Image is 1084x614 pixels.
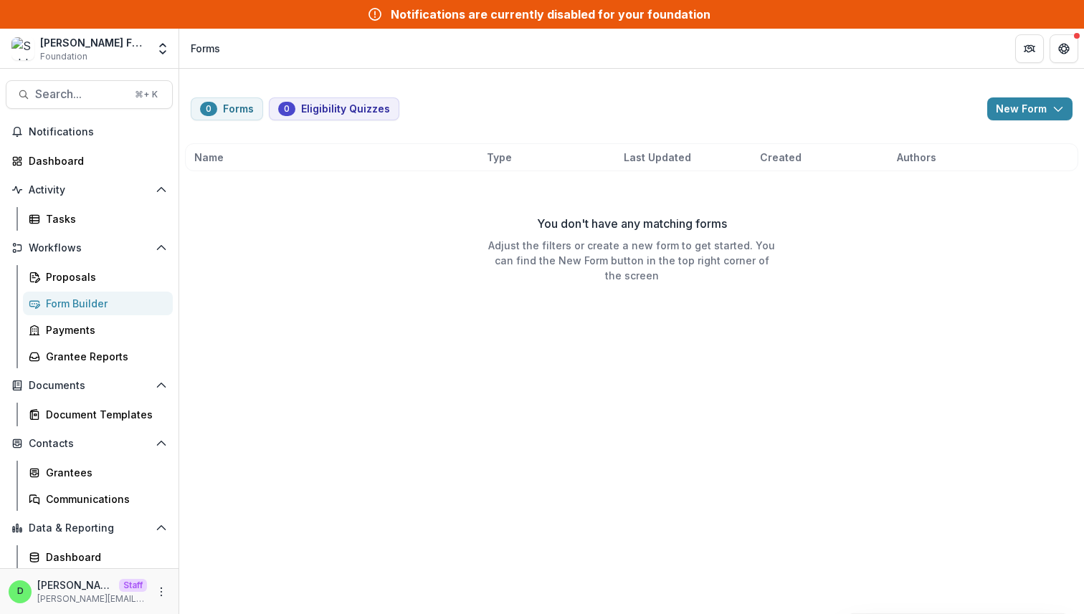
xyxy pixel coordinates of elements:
[1015,34,1044,63] button: Partners
[487,150,512,165] span: Type
[153,583,170,600] button: More
[6,80,173,109] button: Search...
[206,104,211,114] span: 0
[17,587,24,596] div: Divyansh
[119,579,147,592] p: Staff
[29,126,167,138] span: Notifications
[23,318,173,342] a: Payments
[46,407,161,422] div: Document Templates
[37,577,113,593] p: [PERSON_NAME]
[132,87,161,102] div: ⌘ + K
[29,242,150,254] span: Workflows
[537,215,727,232] p: You don't have any matching forms
[40,35,147,50] div: [PERSON_NAME] Family Foundation Data Sandbox 2.0
[185,38,226,59] nav: breadcrumb
[23,345,173,368] a: Grantee Reports
[37,593,147,605] p: [PERSON_NAME][EMAIL_ADDRESS][DOMAIN_NAME]
[760,150,802,165] span: Created
[46,491,161,507] div: Communications
[46,211,161,226] div: Tasks
[23,207,173,231] a: Tasks
[29,438,150,450] span: Contacts
[46,296,161,311] div: Form Builder
[194,150,224,165] span: Name
[1050,34,1078,63] button: Get Help
[6,236,173,259] button: Open Workflows
[29,153,161,168] div: Dashboard
[11,37,34,60] img: Schlecht Family Foundation Data Sandbox 2.0
[46,349,161,364] div: Grantee Reports
[6,432,173,455] button: Open Contacts
[6,374,173,397] button: Open Documents
[391,6,710,23] div: Notifications are currently disabled for your foundation
[23,545,173,569] a: Dashboard
[6,149,173,173] a: Dashboard
[29,184,150,196] span: Activity
[488,238,775,283] p: Adjust the filters or create a new form to get started. You can find the New Form button in the t...
[23,292,173,315] a: Form Builder
[6,517,173,539] button: Open Data & Reporting
[153,34,173,63] button: Open entity switcher
[46,550,161,565] div: Dashboard
[23,487,173,511] a: Communications
[29,380,150,392] span: Documents
[23,403,173,426] a: Document Templates
[987,97,1073,120] button: New Form
[269,97,399,120] button: Eligibility Quizzes
[6,178,173,201] button: Open Activity
[40,50,87,63] span: Foundation
[23,265,173,289] a: Proposals
[35,87,126,101] span: Search...
[46,465,161,480] div: Grantees
[46,269,161,284] div: Proposals
[191,41,220,56] div: Forms
[191,97,263,120] button: Forms
[6,120,173,143] button: Notifications
[624,150,691,165] span: Last Updated
[23,461,173,484] a: Grantees
[897,150,936,165] span: Authors
[29,522,150,534] span: Data & Reporting
[46,322,161,337] div: Payments
[284,104,290,114] span: 0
